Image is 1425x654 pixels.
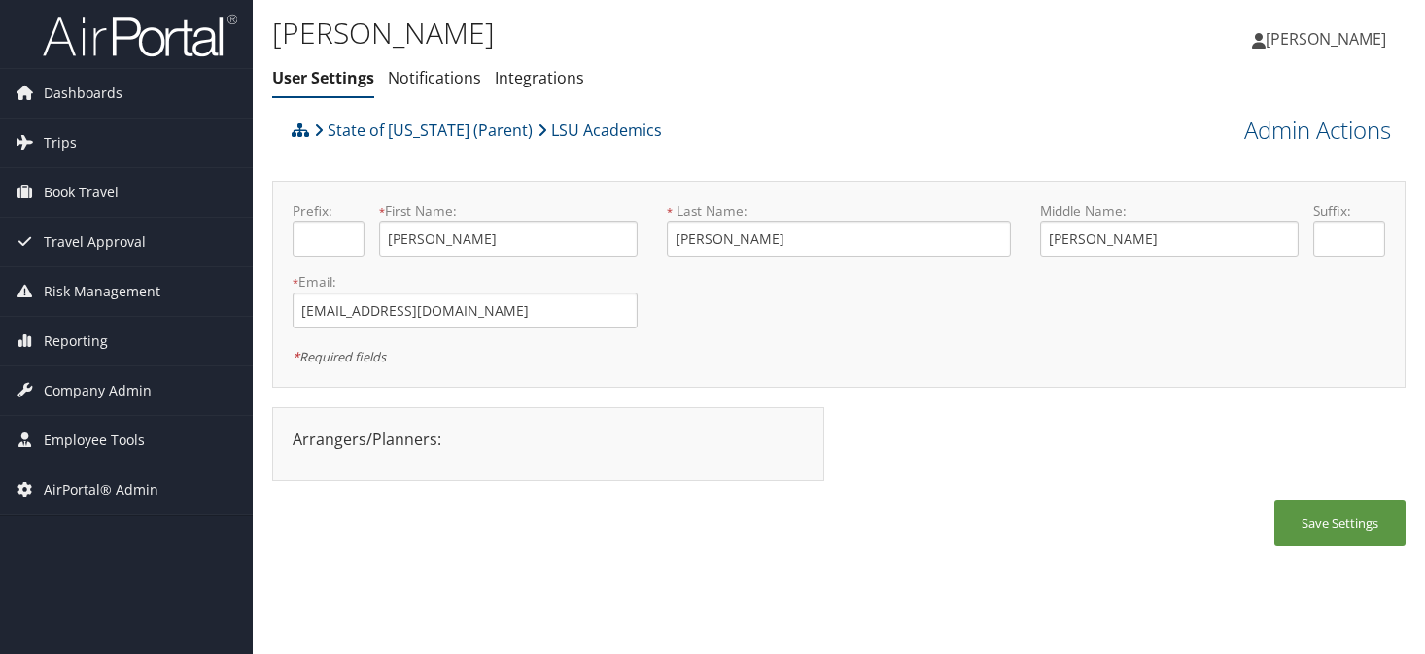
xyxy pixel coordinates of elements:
[293,201,365,221] label: Prefix:
[1040,201,1299,221] label: Middle Name:
[538,111,662,150] a: LSU Academics
[314,111,533,150] a: State of [US_STATE] (Parent)
[1274,500,1406,546] button: Save Settings
[272,13,1027,53] h1: [PERSON_NAME]
[44,267,160,316] span: Risk Management
[293,272,638,292] label: Email:
[44,218,146,266] span: Travel Approval
[379,201,638,221] label: First Name:
[1252,10,1406,68] a: [PERSON_NAME]
[272,67,374,88] a: User Settings
[1266,28,1386,50] span: [PERSON_NAME]
[278,428,818,451] div: Arrangers/Planners:
[388,67,481,88] a: Notifications
[44,69,122,118] span: Dashboards
[43,13,237,58] img: airportal-logo.png
[667,201,1012,221] label: Last Name:
[44,119,77,167] span: Trips
[44,168,119,217] span: Book Travel
[495,67,584,88] a: Integrations
[293,348,386,365] em: Required fields
[44,366,152,415] span: Company Admin
[1313,201,1385,221] label: Suffix:
[1244,114,1391,147] a: Admin Actions
[44,416,145,465] span: Employee Tools
[44,317,108,365] span: Reporting
[44,465,158,514] span: AirPortal® Admin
